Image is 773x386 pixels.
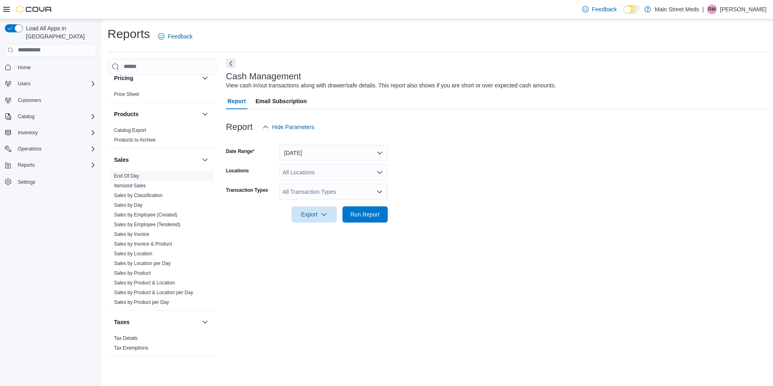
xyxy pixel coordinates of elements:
button: Users [15,79,34,89]
label: Locations [226,168,249,174]
span: Users [18,81,30,87]
div: Sales [108,171,216,310]
span: Inventory [15,128,96,138]
span: Users [15,79,96,89]
a: Sales by Classification [114,193,163,198]
a: Price Sheet [114,91,139,97]
span: Sales by Product & Location per Day [114,289,193,296]
p: Main Street Meds [655,4,699,14]
button: Products [114,110,199,118]
button: Run Report [342,206,388,223]
a: Tax Exemptions [114,345,148,351]
nav: Complex example [5,58,96,209]
h3: Products [114,110,139,118]
span: Tax Details [114,335,138,341]
a: Itemized Sales [114,183,146,189]
span: Home [18,64,31,71]
button: Open list of options [376,189,383,195]
span: Operations [15,144,96,154]
label: Date Range [226,148,255,155]
a: Customers [15,95,44,105]
a: Sales by Product [114,270,151,276]
a: Sales by Invoice & Product [114,241,172,247]
button: Users [2,78,99,89]
a: Products to Archive [114,137,156,143]
button: Catalog [2,111,99,122]
button: Inventory [15,128,41,138]
span: RM [708,4,716,14]
a: Catalog Export [114,127,146,133]
a: Sales by Product & Location per Day [114,290,193,295]
button: Taxes [114,318,199,326]
button: Pricing [200,73,210,83]
h3: Report [226,122,253,132]
span: Customers [18,97,41,104]
span: Settings [15,176,96,187]
a: Sales by Product per Day [114,299,169,305]
a: Sales by Product & Location [114,280,175,286]
span: Export [296,206,332,223]
span: Feedback [592,5,617,13]
span: Operations [18,146,42,152]
a: Feedback [579,1,620,17]
div: Products [108,125,216,148]
span: Reports [15,160,96,170]
button: Customers [2,94,99,106]
span: Catalog [18,113,34,120]
span: Itemized Sales [114,182,146,189]
span: Hide Parameters [272,123,315,131]
a: Settings [15,177,38,187]
a: Sales by Day [114,202,143,208]
button: Operations [2,143,99,155]
span: Sales by Classification [114,192,163,199]
span: Feedback [168,32,192,40]
button: Hide Parameters [259,119,318,135]
button: Products [200,109,210,119]
button: Reports [15,160,38,170]
span: Home [15,62,96,72]
a: Sales by Employee (Created) [114,212,177,218]
h3: Pricing [114,74,133,82]
span: Email Subscription [256,93,307,109]
span: Report [228,93,246,109]
p: [PERSON_NAME] [720,4,767,14]
button: Catalog [15,112,38,121]
a: Feedback [155,28,196,45]
span: Inventory [18,129,38,136]
button: Taxes [200,317,210,327]
span: Load All Apps in [GEOGRAPHIC_DATA] [23,24,96,40]
button: Sales [114,156,199,164]
div: Taxes [108,333,216,356]
p: | [702,4,704,14]
span: Run Report [351,210,380,218]
a: Home [15,63,34,72]
span: Settings [18,179,35,185]
button: Open list of options [376,169,383,176]
span: Reports [18,162,35,168]
span: Sales by Location [114,250,152,257]
span: Sales by Employee (Created) [114,212,177,218]
a: End Of Day [114,173,139,179]
span: Sales by Product & Location [114,280,175,286]
h1: Reports [108,26,150,42]
a: Sales by Invoice [114,231,149,237]
label: Transaction Types [226,187,268,193]
div: View cash in/out transactions along with drawer/safe details. This report also shows if you are s... [226,81,556,90]
div: Pricing [108,89,216,102]
h3: Taxes [114,318,130,326]
a: Sales by Location per Day [114,261,171,266]
button: Pricing [114,74,199,82]
img: Cova [16,5,53,13]
a: Sales by Location [114,251,152,257]
button: Reports [2,159,99,171]
a: Sales by Employee (Tendered) [114,222,180,227]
